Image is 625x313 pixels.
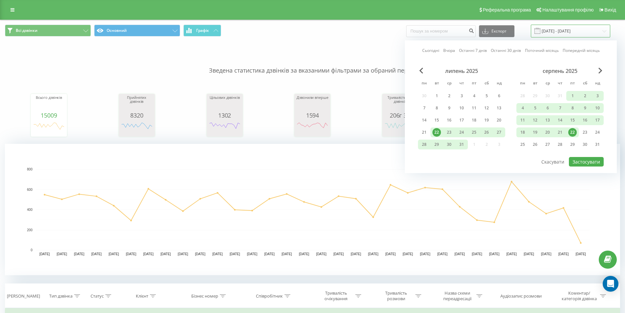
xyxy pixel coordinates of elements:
abbr: вівторок [530,79,540,89]
abbr: вівторок [432,79,442,89]
div: вт 8 лип 2025 р. [430,103,443,113]
div: серпень 2025 [516,68,604,74]
svg: A chart. [120,119,153,138]
div: 15009 [32,112,65,119]
div: чт 17 лип 2025 р. [455,115,468,125]
text: [DATE] [316,252,327,256]
text: [DATE] [333,252,344,256]
div: 10 [593,104,602,112]
div: чт 24 лип 2025 р. [455,127,468,137]
abbr: середа [543,79,552,89]
text: 400 [27,208,32,212]
text: [DATE] [524,252,534,256]
div: 31 [593,140,602,149]
div: A chart. [208,119,241,138]
div: 27 [495,128,503,137]
div: 20 [543,128,552,137]
text: [DATE] [299,252,309,256]
div: Всього дзвінків [32,96,65,112]
div: пн 11 серп 2025 р. [516,115,529,125]
div: 30 [445,140,453,149]
div: 18 [470,116,478,124]
div: пт 1 серп 2025 р. [566,91,579,101]
div: 20 [495,116,503,124]
div: пн 7 лип 2025 р. [418,103,430,113]
div: чт 10 лип 2025 р. [455,103,468,113]
text: [DATE] [437,252,448,256]
text: [DATE] [74,252,85,256]
div: вт 29 лип 2025 р. [430,140,443,149]
div: 4 [518,104,527,112]
div: ср 27 серп 2025 р. [541,140,554,149]
div: пт 11 лип 2025 р. [468,103,480,113]
text: [DATE] [39,252,50,256]
div: 25 [470,128,478,137]
div: 14 [420,116,428,124]
text: [DATE] [247,252,258,256]
div: 16 [581,116,589,124]
div: пн 14 лип 2025 р. [418,115,430,125]
div: 17 [593,116,602,124]
div: сб 26 лип 2025 р. [480,127,493,137]
abbr: неділя [494,79,504,89]
div: Тривалість усіх дзвінків [384,96,417,112]
text: [DATE] [57,252,67,256]
button: Основний [94,25,180,36]
input: Пошук за номером [406,25,476,37]
div: нд 10 серп 2025 р. [591,103,604,113]
div: пт 8 серп 2025 р. [566,103,579,113]
div: 22 [432,128,441,137]
div: 26 [482,128,491,137]
div: 5 [531,104,539,112]
text: [DATE] [195,252,206,256]
div: [PERSON_NAME] [7,293,40,299]
div: Цільових дзвінків [208,96,241,112]
span: Графік [196,28,209,33]
text: [DATE] [281,252,292,256]
text: [DATE] [575,252,586,256]
div: ср 16 лип 2025 р. [443,115,455,125]
svg: A chart. [32,119,65,138]
div: 28 [556,140,564,149]
div: сб 2 серп 2025 р. [579,91,591,101]
text: [DATE] [351,252,361,256]
div: чт 3 лип 2025 р. [455,91,468,101]
text: [DATE] [126,252,136,256]
text: [DATE] [212,252,223,256]
div: Співробітник [256,293,283,299]
span: Next Month [598,68,602,74]
div: 29 [568,140,577,149]
text: [DATE] [472,252,482,256]
div: пт 22 серп 2025 р. [566,127,579,137]
div: 28 [420,140,428,149]
div: пн 18 серп 2025 р. [516,127,529,137]
div: 24 [593,128,602,137]
span: Вихід [605,7,616,12]
span: Previous Month [419,68,423,74]
p: Зведена статистика дзвінків за вказаними фільтрами за обраний період [5,53,620,75]
a: Сьогодні [422,47,439,54]
div: 8 [568,104,577,112]
svg: A chart. [5,144,620,275]
div: 30 [581,140,589,149]
div: 18 [518,128,527,137]
div: пт 25 лип 2025 р. [468,127,480,137]
div: Тривалість очікування [319,290,354,302]
svg: A chart. [296,119,329,138]
div: Тривалість розмови [379,290,414,302]
div: ср 20 серп 2025 р. [541,127,554,137]
abbr: четвер [555,79,565,89]
div: 13 [495,104,503,112]
div: сб 23 серп 2025 р. [579,127,591,137]
div: ср 2 лип 2025 р. [443,91,455,101]
text: [DATE] [558,252,569,256]
div: вт 22 лип 2025 р. [430,127,443,137]
div: Бізнес номер [191,293,218,299]
div: 1302 [208,112,241,119]
text: [DATE] [264,252,275,256]
div: 21 [556,128,564,137]
div: вт 5 серп 2025 р. [529,103,541,113]
div: 27 [543,140,552,149]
